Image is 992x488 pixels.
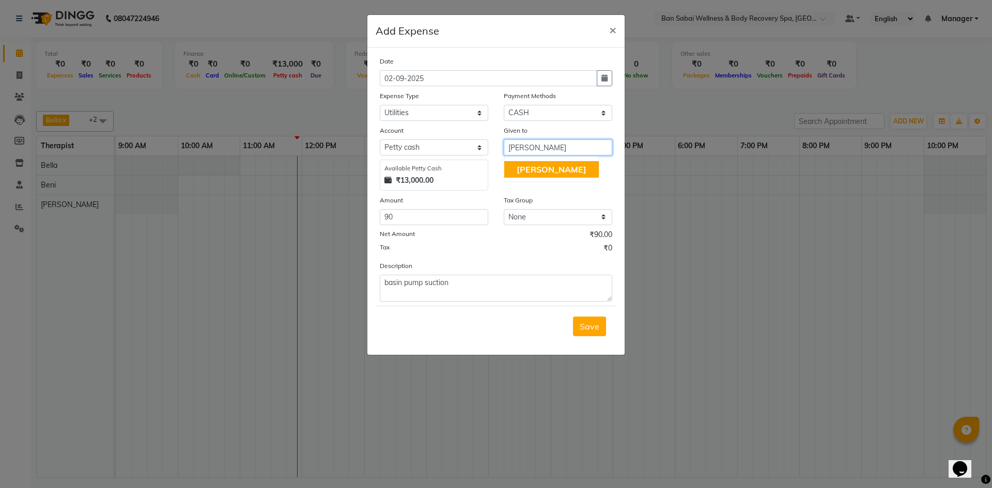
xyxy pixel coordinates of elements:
label: Tax Group [504,196,533,205]
label: Amount [380,196,403,205]
label: Expense Type [380,91,419,101]
span: × [609,22,616,37]
label: Date [380,57,394,66]
label: Payment Methods [504,91,556,101]
input: Amount [380,209,488,225]
label: Description [380,261,412,271]
span: ₹90.00 [590,229,612,243]
iframe: chat widget [949,447,982,478]
input: Given to [504,139,612,155]
div: Available Petty Cash [384,164,484,173]
strong: ₹13,000.00 [396,175,433,186]
button: Save [573,317,606,336]
label: Tax [380,243,390,252]
label: Account [380,126,404,135]
span: [PERSON_NAME] [517,164,586,175]
label: Given to [504,126,528,135]
button: Close [601,15,625,44]
label: Net Amount [380,229,415,239]
span: Save [580,321,599,332]
h5: Add Expense [376,23,439,39]
span: ₹0 [603,243,612,256]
